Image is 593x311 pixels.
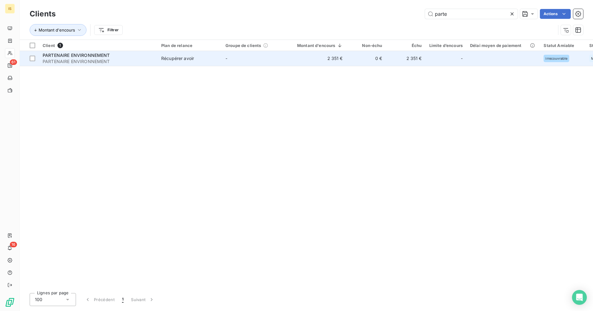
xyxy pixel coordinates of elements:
input: Rechercher [425,9,518,19]
div: Échu [390,43,422,48]
span: Client [43,43,55,48]
div: Délai moyen de paiement [470,43,536,48]
div: Montant d'encours [290,43,343,48]
span: - [461,55,463,62]
span: PARTENAIRE ENVIRONNEMENT [43,58,154,65]
div: Statut Amiable [544,43,582,48]
div: Récupérer avoir [161,55,194,62]
span: 1 [122,296,124,303]
td: 2 351 € [286,51,347,66]
button: Précédent [81,293,118,306]
div: IS [5,4,15,14]
button: Filtrer [94,25,123,35]
div: Non-échu [350,43,382,48]
span: irrecouvrable [545,57,567,60]
button: Montant d'encours [30,24,86,36]
img: Logo LeanPay [5,297,15,307]
td: 0 € [347,51,386,66]
span: 1 [57,43,63,48]
span: 100 [35,296,42,303]
td: 2 351 € [386,51,426,66]
div: Plan de relance [161,43,218,48]
button: 1 [118,293,127,306]
span: Groupe de clients [225,43,261,48]
div: Open Intercom Messenger [572,290,587,305]
span: PARTENAIRE ENVIRONNEMENT [43,53,110,58]
button: Suivant [127,293,158,306]
span: Montant d'encours [39,28,75,32]
span: 61 [10,59,17,65]
span: 16 [10,242,17,247]
div: Limite d’encours [429,43,463,48]
h3: Clients [30,8,56,19]
button: Actions [540,9,571,19]
span: - [225,56,227,61]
